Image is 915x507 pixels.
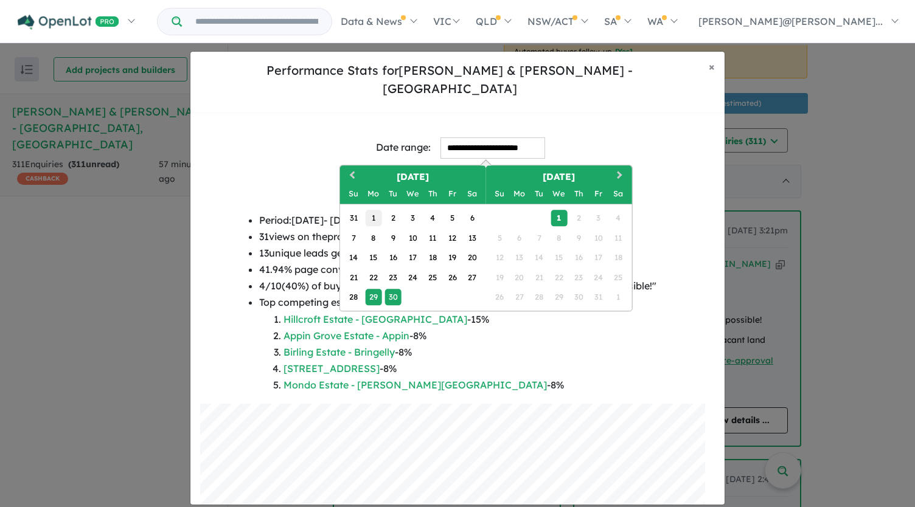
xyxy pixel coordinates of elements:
[385,289,402,305] div: Choose Tuesday, September 30th, 2025
[610,185,627,202] div: Saturday
[339,165,633,311] div: Choose Date
[405,185,421,202] div: Wednesday
[259,245,656,261] li: 13 unique leads generated
[492,269,508,285] div: Not available Sunday, October 19th, 2025
[405,249,421,266] div: Choose Wednesday, September 17th, 2025
[464,210,481,226] div: Choose Saturday, September 6th, 2025
[464,229,481,246] div: Choose Saturday, September 13th, 2025
[464,249,481,266] div: Choose Saturday, September 20th, 2025
[492,249,508,266] div: Not available Sunday, October 12th, 2025
[590,269,607,285] div: Not available Friday, October 24th, 2025
[531,249,548,266] div: Not available Tuesday, October 14th, 2025
[385,249,402,266] div: Choose Tuesday, September 16th, 2025
[610,249,627,266] div: Not available Saturday, October 18th, 2025
[284,311,656,328] li: - 15 %
[511,229,527,246] div: Not available Monday, October 6th, 2025
[346,289,362,305] div: Choose Sunday, September 28th, 2025
[571,269,587,285] div: Not available Thursday, October 23rd, 2025
[531,289,548,305] div: Not available Tuesday, October 28th, 2025
[405,229,421,246] div: Choose Wednesday, September 10th, 2025
[385,269,402,285] div: Choose Tuesday, September 23rd, 2025
[18,15,119,30] img: Openlot PRO Logo White
[571,210,587,226] div: Not available Thursday, October 2nd, 2025
[610,210,627,226] div: Not available Saturday, October 4th, 2025
[425,210,441,226] div: Choose Thursday, September 4th, 2025
[200,61,699,98] h5: Performance Stats for [PERSON_NAME] & [PERSON_NAME] - [GEOGRAPHIC_DATA]
[425,229,441,246] div: Choose Thursday, September 11th, 2025
[259,212,656,229] li: Period: [DATE] - [DATE]
[610,269,627,285] div: Not available Saturday, October 25th, 2025
[531,185,548,202] div: Tuesday
[284,379,547,391] a: Mondo Estate - [PERSON_NAME][GEOGRAPHIC_DATA]
[590,185,607,202] div: Friday
[531,269,548,285] div: Not available Tuesday, October 21st, 2025
[284,377,656,393] li: - 8 %
[571,185,587,202] div: Thursday
[444,249,461,266] div: Choose Friday, September 19th, 2025
[571,229,587,246] div: Not available Thursday, October 9th, 2025
[610,289,627,305] div: Not available Saturday, November 1st, 2025
[571,249,587,266] div: Not available Thursday, October 16th, 2025
[551,229,567,246] div: Not available Wednesday, October 8th, 2025
[346,185,362,202] div: Sunday
[184,9,329,35] input: Try estate name, suburb, builder or developer
[284,344,656,360] li: - 8 %
[709,60,715,74] span: ×
[610,229,627,246] div: Not available Saturday, October 11th, 2025
[531,229,548,246] div: Not available Tuesday, October 7th, 2025
[444,229,461,246] div: Choose Friday, September 12th, 2025
[590,210,607,226] div: Not available Friday, October 3rd, 2025
[551,289,567,305] div: Not available Wednesday, October 29th, 2025
[464,269,481,285] div: Choose Saturday, September 27th, 2025
[444,210,461,226] div: Choose Friday, September 5th, 2025
[365,269,381,285] div: Choose Monday, September 22nd, 2025
[259,261,656,278] li: 41.94 % page conversion
[346,249,362,266] div: Choose Sunday, September 14th, 2025
[425,249,441,266] div: Choose Thursday, September 18th, 2025
[405,269,421,285] div: Choose Wednesday, September 24th, 2025
[590,289,607,305] div: Not available Friday, October 31st, 2025
[511,249,527,266] div: Not available Monday, October 13th, 2025
[376,139,431,156] div: Date range:
[492,289,508,305] div: Not available Sunday, October 26th, 2025
[511,289,527,305] div: Not available Monday, October 27th, 2025
[590,229,607,246] div: Not available Friday, October 10th, 2025
[551,269,567,285] div: Not available Wednesday, October 22nd, 2025
[698,15,883,27] span: [PERSON_NAME]@[PERSON_NAME]...
[444,269,461,285] div: Choose Friday, September 26th, 2025
[365,229,381,246] div: Choose Monday, September 8th, 2025
[551,249,567,266] div: Not available Wednesday, October 15th, 2025
[425,185,441,202] div: Thursday
[284,313,467,325] a: Hillcroft Estate - [GEOGRAPHIC_DATA]
[490,208,628,306] div: Month October, 2025
[284,360,656,377] li: - 8 %
[346,269,362,285] div: Choose Sunday, September 21st, 2025
[284,346,395,358] a: Birling Estate - Bringelly
[365,210,381,226] div: Choose Monday, September 1st, 2025
[346,229,362,246] div: Choose Sunday, September 7th, 2025
[344,208,482,306] div: Month September, 2025
[365,289,381,305] div: Choose Monday, September 29th, 2025
[341,167,361,186] button: Previous Month
[492,229,508,246] div: Not available Sunday, October 5th, 2025
[259,278,656,294] li: 4 / 10 ( 40 %) of buyers requested their preferred callback time as " as soon as possible! "
[551,210,567,226] div: Choose Wednesday, October 1st, 2025
[340,170,486,184] h2: [DATE]
[405,210,421,226] div: Choose Wednesday, September 3rd, 2025
[611,167,631,186] button: Next Month
[511,185,527,202] div: Monday
[284,329,409,342] a: Appin Grove Estate - Appin
[259,229,656,245] li: 31 views on the project page
[464,185,481,202] div: Saturday
[385,185,402,202] div: Tuesday
[346,210,362,226] div: Choose Sunday, August 31st, 2025
[444,185,461,202] div: Friday
[365,249,381,266] div: Choose Monday, September 15th, 2025
[551,185,567,202] div: Wednesday
[284,362,380,374] a: [STREET_ADDRESS]
[486,170,632,184] h2: [DATE]
[511,269,527,285] div: Not available Monday, October 20th, 2025
[259,294,656,393] li: Top competing estates based on your buyers from [DATE] to [DATE] :
[425,269,441,285] div: Choose Thursday, September 25th, 2025
[571,289,587,305] div: Not available Thursday, October 30th, 2025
